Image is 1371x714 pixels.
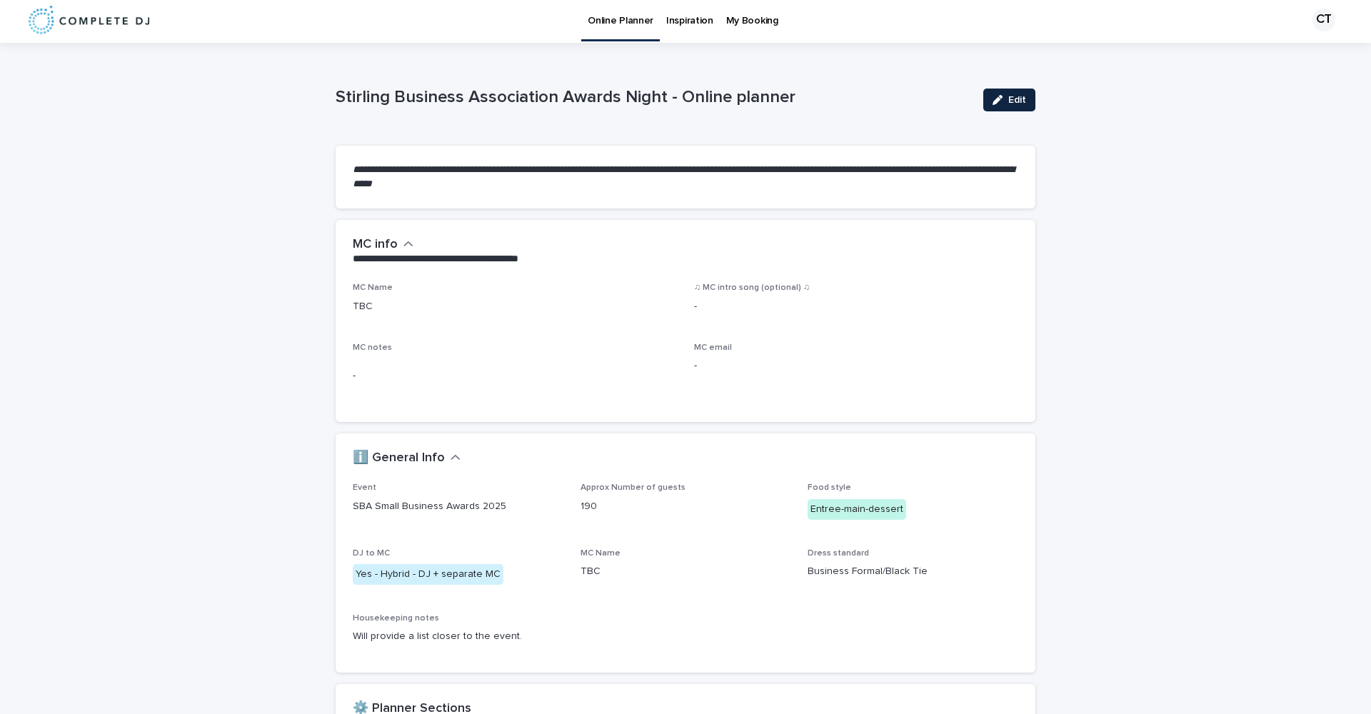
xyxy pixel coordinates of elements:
[336,87,972,108] p: Stirling Business Association Awards Night - Online planner
[808,499,906,520] div: Entree-main-dessert
[808,549,869,558] span: Dress standard
[353,483,376,492] span: Event
[353,283,393,292] span: MC Name
[353,614,439,623] span: Housekeeping notes
[353,451,445,466] h2: ℹ️ General Info
[353,368,677,383] p: -
[1312,9,1335,31] div: CT
[353,237,398,253] h2: MC info
[353,549,390,558] span: DJ to MC
[353,299,677,314] p: TBC
[581,499,791,514] p: 190
[808,483,851,492] span: Food style
[353,564,503,585] div: Yes - Hybrid - DJ + separate MC
[353,499,563,514] p: SBA Small Business Awards 2025
[581,564,791,579] p: TBC
[694,358,1018,373] p: -
[581,483,685,492] span: Approx Number of guests
[983,89,1035,111] button: Edit
[1008,95,1026,105] span: Edit
[694,343,732,352] span: MC email
[808,564,1018,579] p: Business Formal/Black Tie
[581,549,621,558] span: MC Name
[353,343,392,352] span: MC notes
[353,629,563,644] p: Will provide a list closer to the event.
[694,299,1018,314] p: -
[353,237,413,253] button: MC info
[29,6,149,34] img: 8nP3zCmvR2aWrOmylPw8
[353,451,461,466] button: ℹ️ General Info
[694,283,810,292] span: ♫ MC intro song (optional) ♫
